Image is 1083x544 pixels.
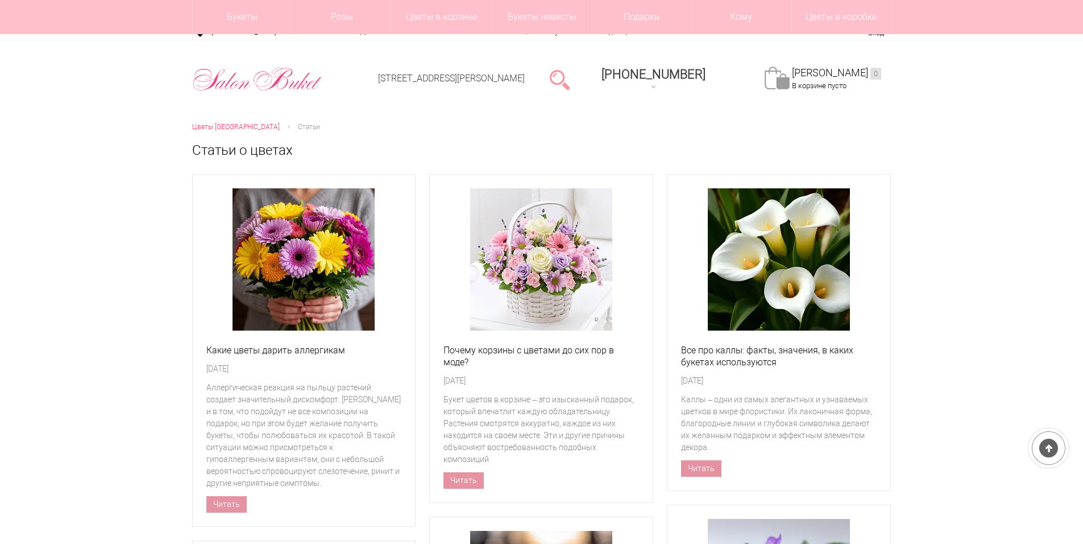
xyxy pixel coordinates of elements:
[681,394,877,454] div: Каллы – одни из самых элегантных и узнаваемых цветков в мире флористики. Их лаконичная форма, бла...
[443,394,639,465] div: Букет цветов в корзине – это изысканный подарок, который впечатлит каждую обладательницу. Растени...
[595,63,712,96] a: [PHONE_NUMBER]
[681,344,877,368] a: Все про каллы: факты, значения, в каких букетах используются
[792,81,847,90] span: В корзине пусто
[206,496,247,513] a: Читать
[192,121,280,133] a: Цветы [GEOGRAPHIC_DATA]
[298,123,320,131] span: Статьи
[192,140,891,160] h1: Статьи о цветах
[470,188,612,331] img: Почему корзины с цветами до сих пор в моде?
[192,64,322,94] img: Цветы Нижний Новгород
[792,67,881,80] a: [PERSON_NAME]
[206,363,402,375] div: [DATE]
[601,67,706,81] span: [PHONE_NUMBER]
[378,73,525,84] a: [STREET_ADDRESS][PERSON_NAME]
[443,472,484,489] a: Читать
[708,188,850,331] img: Все про каллы: факты, значения, в каких букетах используются
[206,382,402,489] div: Аллергическая реакция на пыльцу растений создает значительный дискомфорт. [PERSON_NAME] и в том, ...
[192,123,280,131] span: Цветы [GEOGRAPHIC_DATA]
[681,460,721,477] a: Читать
[206,344,402,356] a: Какие цветы дарить аллергикам
[870,68,881,80] ins: 0
[443,375,639,387] div: [DATE]
[233,188,375,331] img: Какие цветы дарить аллергикам
[681,375,877,387] div: [DATE]
[443,344,639,368] a: Почему корзины с цветами до сих пор в моде?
